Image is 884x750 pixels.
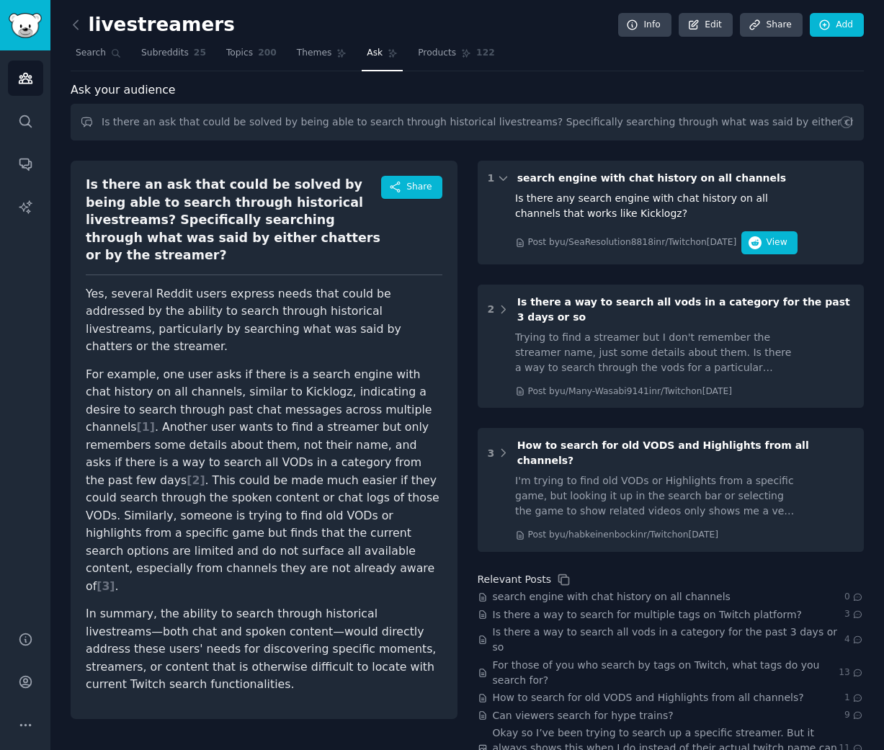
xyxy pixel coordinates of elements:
[86,605,442,694] p: In summary, the ability to search through historical livestreams—both chat and spoken content—wou...
[226,47,253,60] span: Topics
[515,330,798,375] div: Trying to find a streamer but I don't remember the streamer name, just some details about them. I...
[86,176,381,264] div: Is there an ask that could be solved by being able to search through historical livestreams? Spec...
[97,579,115,593] span: [ 3 ]
[367,47,383,60] span: Ask
[137,420,155,434] span: [ 1 ]
[493,607,803,622] a: Is there a way to search for multiple tags on Twitch platform?
[493,625,844,655] a: Is there a way to search all vods in a category for the past 3 days or so
[493,589,731,604] a: search engine with chat history on all channels
[741,240,798,251] a: View
[478,572,551,587] div: Relevant Posts
[844,608,864,621] span: 3
[493,658,839,688] a: For those of you who search by tags on Twitch, what tags do you search for?
[528,385,733,398] div: Post by u/Many-Wasabi9141 in r/Twitch on [DATE]
[413,42,499,71] a: Products122
[86,285,442,356] p: Yes, several Reddit users express needs that could be addressed by the ability to search through ...
[493,708,674,723] a: Can viewers search for hype trains?
[515,473,798,519] div: I'm trying to find old VODs or Highlights from a specific game, but looking it up in the search b...
[76,47,106,60] span: Search
[810,13,864,37] a: Add
[679,13,733,37] a: Edit
[406,181,432,194] span: Share
[297,47,332,60] span: Themes
[476,47,495,60] span: 122
[517,172,786,184] span: search engine with chat history on all channels
[488,446,495,461] div: 3
[187,473,205,487] span: [ 2 ]
[71,81,176,99] span: Ask your audience
[528,236,737,249] div: Post by u/SeaResolution8818 in r/Twitch on [DATE]
[9,13,42,38] img: GummySearch logo
[844,709,864,722] span: 9
[221,42,282,71] a: Topics200
[71,14,235,37] h2: livestreamers
[194,47,206,60] span: 25
[844,633,864,646] span: 4
[362,42,403,71] a: Ask
[515,191,798,221] div: Is there any search engine with chat history on all channels that works like Kicklogz?
[488,171,495,186] div: 1
[488,302,495,317] div: 2
[844,692,864,705] span: 1
[292,42,352,71] a: Themes
[740,13,802,37] a: Share
[493,690,804,705] a: How to search for old VODS and Highlights from all channels?
[839,666,864,679] span: 13
[71,42,126,71] a: Search
[418,47,456,60] span: Products
[844,591,864,604] span: 0
[86,366,442,596] p: For example, one user asks if there is a search engine with chat history on all channels, similar...
[741,231,798,254] button: View
[767,236,787,249] span: View
[528,529,718,542] div: Post by u/habkeinenbock in r/Twitch on [DATE]
[381,176,442,199] button: Share
[71,104,864,140] input: Ask this audience a question...
[136,42,211,71] a: Subreddits25
[618,13,671,37] a: Info
[258,47,277,60] span: 200
[517,296,850,323] span: Is there a way to search all vods in a category for the past 3 days or so
[141,47,189,60] span: Subreddits
[517,439,809,466] span: How to search for old VODS and Highlights from all channels?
